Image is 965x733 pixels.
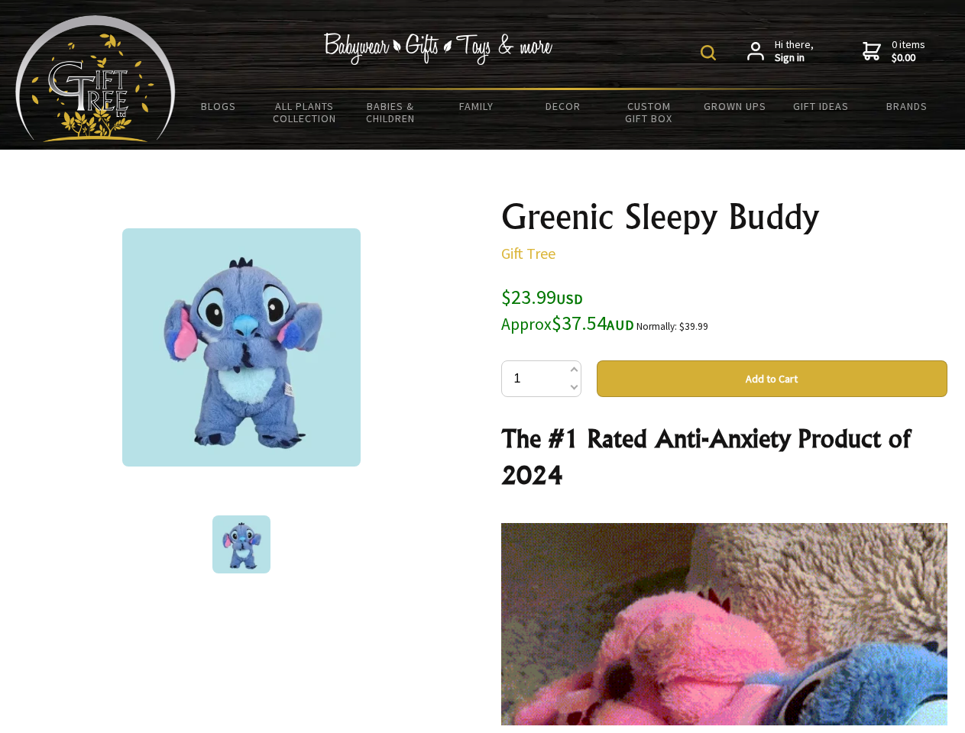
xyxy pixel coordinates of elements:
a: BLOGS [176,90,262,122]
img: product search [701,45,716,60]
img: Babywear - Gifts - Toys & more [324,33,553,65]
span: AUD [607,316,634,334]
img: Greenic Sleepy Buddy [212,515,270,573]
a: Brands [864,90,950,122]
strong: The #1 Rated Anti-Anxiety Product of 2024 [501,423,910,490]
a: Babies & Children [348,90,434,134]
button: Add to Cart [597,360,947,397]
small: Normally: $39.99 [636,320,708,333]
h1: Greenic Sleepy Buddy [501,199,947,235]
a: Decor [520,90,606,122]
a: 0 items$0.00 [863,38,925,65]
a: Grown Ups [691,90,778,122]
a: Hi there,Sign in [747,38,814,65]
span: $23.99 $37.54 [501,284,634,335]
strong: $0.00 [892,51,925,65]
span: Hi there, [775,38,814,65]
small: Approx [501,314,552,334]
span: USD [556,290,583,308]
a: All Plants Collection [262,90,348,134]
img: Babyware - Gifts - Toys and more... [15,15,176,142]
img: Greenic Sleepy Buddy [122,228,361,467]
a: Gift Ideas [778,90,864,122]
span: 0 items [892,37,925,65]
a: Gift Tree [501,244,555,263]
a: Family [434,90,520,122]
strong: Sign in [775,51,814,65]
a: Custom Gift Box [606,90,692,134]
